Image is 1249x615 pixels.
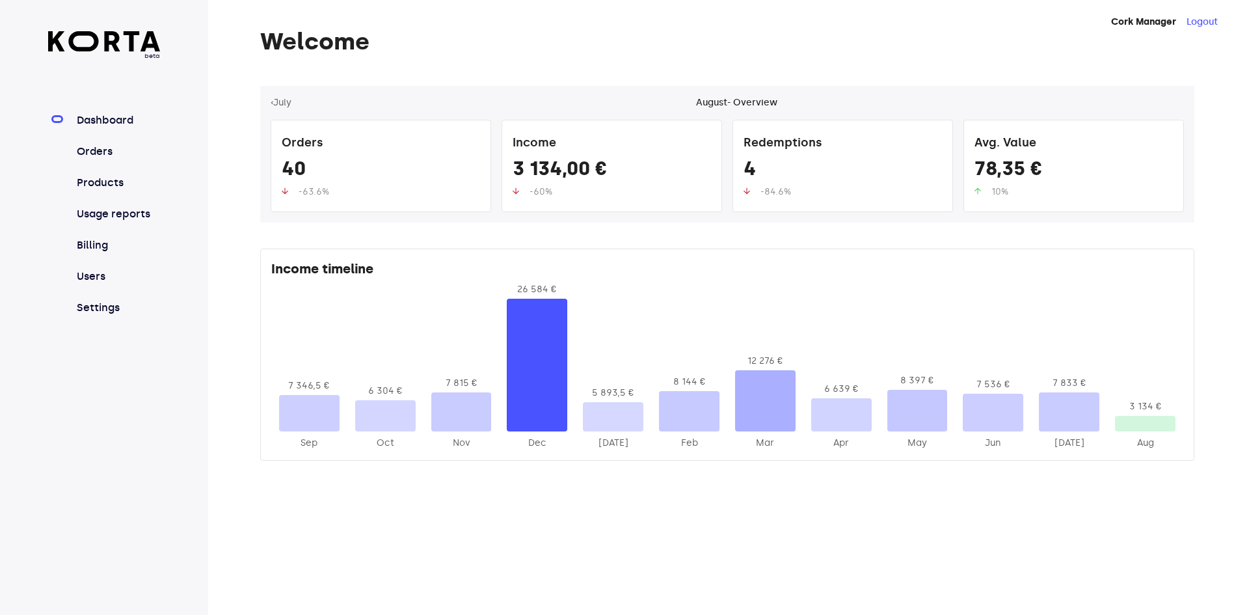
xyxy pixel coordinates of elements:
[735,355,796,368] div: 12 276 €
[271,260,1183,283] div: Income timeline
[744,157,942,185] div: 4
[974,187,981,195] img: up
[513,157,711,185] div: 3 134,00 €
[1187,16,1218,29] button: Logout
[1039,437,1099,450] div: 2025-Jul
[744,131,942,157] div: Redemptions
[431,377,492,390] div: 7 815 €
[1039,377,1099,390] div: 7 833 €
[887,374,948,387] div: 8 397 €
[659,437,719,450] div: 2025-Feb
[74,269,161,284] a: Users
[696,96,777,109] div: August - Overview
[355,385,416,398] div: 6 304 €
[991,186,1008,197] span: 10%
[513,131,711,157] div: Income
[299,186,329,197] span: -63.6%
[507,283,567,296] div: 26 584 €
[1115,437,1175,450] div: 2025-Aug
[271,96,291,109] button: ‹July
[282,131,480,157] div: Orders
[74,144,161,159] a: Orders
[659,376,719,389] div: 8 144 €
[583,387,643,400] div: 5 893,5 €
[74,238,161,253] a: Billing
[1111,16,1176,27] strong: Cork Manager
[74,300,161,316] a: Settings
[48,51,161,61] span: beta
[811,383,872,396] div: 6 639 €
[1115,400,1175,413] div: 3 134 €
[974,131,1173,157] div: Avg. Value
[513,187,519,195] img: up
[963,378,1023,391] div: 7 536 €
[811,437,872,450] div: 2025-Apr
[963,437,1023,450] div: 2025-Jun
[887,437,948,450] div: 2025-May
[744,187,750,195] img: up
[974,157,1173,185] div: 78,35 €
[74,175,161,191] a: Products
[760,186,791,197] span: -84.6%
[48,31,161,51] img: Korta
[530,186,552,197] span: -60%
[74,113,161,128] a: Dashboard
[355,437,416,450] div: 2024-Oct
[431,437,492,450] div: 2024-Nov
[282,187,288,195] img: up
[48,31,161,61] a: beta
[735,437,796,450] div: 2025-Mar
[74,206,161,222] a: Usage reports
[282,157,480,185] div: 40
[583,437,643,450] div: 2025-Jan
[507,437,567,450] div: 2024-Dec
[279,437,340,450] div: 2024-Sep
[279,379,340,392] div: 7 346,5 €
[260,29,1194,55] h1: Welcome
